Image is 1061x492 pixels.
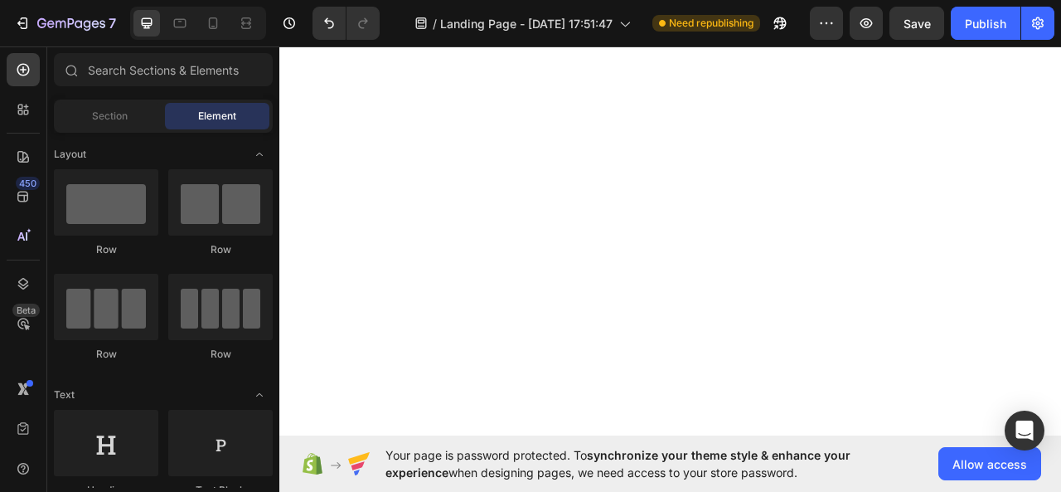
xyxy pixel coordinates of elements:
[951,7,1020,40] button: Publish
[433,15,437,32] span: /
[246,141,273,168] span: Toggle open
[54,387,75,402] span: Text
[385,446,915,481] span: Your page is password protected. To when designing pages, we need access to your store password.
[938,447,1041,480] button: Allow access
[246,382,273,408] span: Toggle open
[54,347,158,362] div: Row
[279,41,1061,442] iframe: Design area
[16,177,40,190] div: 450
[952,455,1027,473] span: Allow access
[904,17,931,31] span: Save
[109,13,116,33] p: 7
[669,16,753,31] span: Need republishing
[198,109,236,124] span: Element
[7,7,124,40] button: 7
[12,304,40,317] div: Beta
[385,448,850,480] span: synchronize your theme style & enhance your experience
[54,53,273,86] input: Search Sections & Elements
[440,15,613,32] span: Landing Page - [DATE] 17:51:47
[168,347,273,362] div: Row
[965,15,1006,32] div: Publish
[1005,411,1044,451] div: Open Intercom Messenger
[54,147,86,162] span: Layout
[312,7,380,40] div: Undo/Redo
[54,242,158,257] div: Row
[168,242,273,257] div: Row
[889,7,944,40] button: Save
[92,109,128,124] span: Section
